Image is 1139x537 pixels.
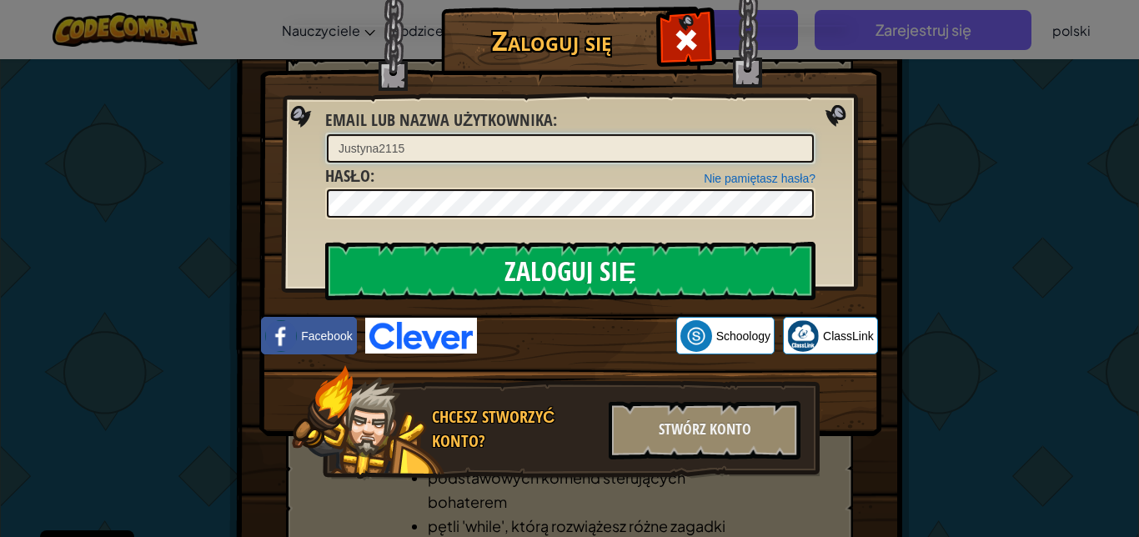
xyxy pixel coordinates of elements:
span: Schoology [716,328,770,344]
img: classlink-logo-small.png [787,320,819,352]
img: clever-logo-blue.png [365,318,477,354]
iframe: Przycisk Zaloguj się przez Google [477,318,676,354]
span: ClassLink [823,328,874,344]
span: Facebook [301,328,352,344]
h1: Zaloguj się [445,26,658,55]
img: schoology.png [680,320,712,352]
span: Email lub nazwa użytkownika [325,108,553,131]
span: Hasło [325,164,370,187]
div: Stwórz konto [609,401,800,459]
a: Nie pamiętasz hasła? [704,172,815,185]
input: Zaloguj się [325,242,815,300]
label: : [325,164,374,188]
img: facebook_small.png [265,320,297,352]
div: Chcesz stworzyć konto? [432,405,599,453]
label: : [325,108,557,133]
